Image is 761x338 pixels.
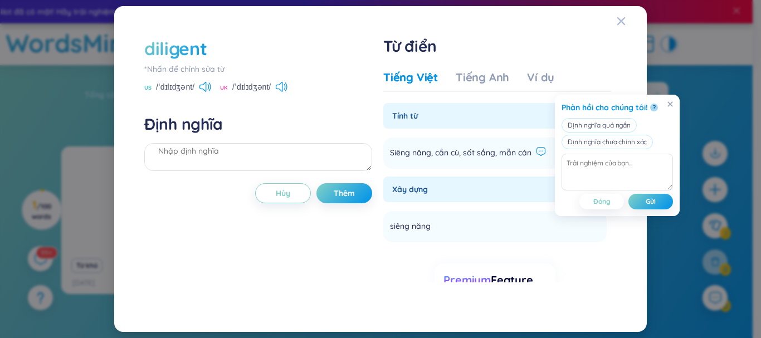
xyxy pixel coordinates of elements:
[650,104,658,111] button: ?
[593,197,611,206] span: Đóng
[443,273,491,287] span: Premium
[390,220,431,233] span: siêng năng
[617,6,647,36] button: Close
[144,114,372,134] h4: Định nghĩa
[144,84,152,92] span: US
[562,118,637,133] button: Định nghĩa quá ngắn
[646,197,656,206] span: Gửi
[232,81,271,93] span: /ˈdɪlɪdʒənt/
[562,135,653,149] button: Định nghĩa chưa chính xác
[390,146,531,160] span: Siêng năng, cần cù, sốt sắng, mẫn cán
[392,110,584,122] span: Tính từ
[334,188,355,199] span: Thêm
[562,101,648,114] div: Phản hồi cho chúng tôi!
[628,194,673,209] button: Gửi
[456,70,509,85] div: Tiếng Anh
[220,84,228,92] span: UK
[383,36,611,56] h1: Từ điển
[144,36,207,61] div: diligent
[392,183,584,195] span: Xây dựng
[383,70,438,85] div: Tiếng Việt
[276,188,290,199] span: Hủy
[527,70,554,85] div: Ví dụ
[443,272,546,288] div: Feature
[579,194,624,209] button: Đóng
[156,81,194,93] span: /ˈdɪlɪdʒənt/
[144,63,372,75] div: *Nhấn để chỉnh sửa từ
